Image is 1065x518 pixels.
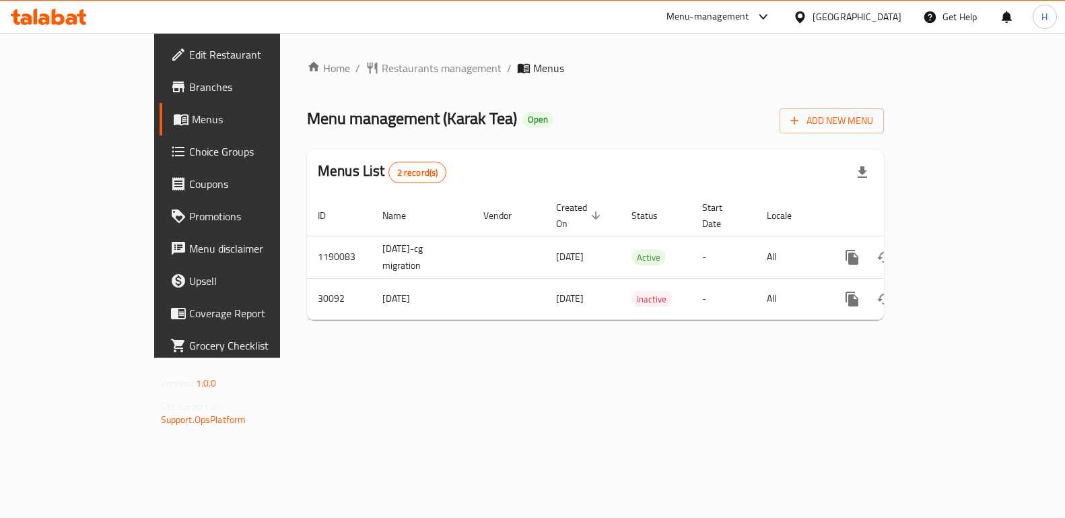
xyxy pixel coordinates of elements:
[161,375,194,392] span: Version:
[813,9,901,24] div: [GEOGRAPHIC_DATA]
[189,46,321,63] span: Edit Restaurant
[556,290,584,307] span: [DATE]
[366,60,502,76] a: Restaurants management
[372,278,473,319] td: [DATE]
[160,265,332,297] a: Upsell
[160,135,332,168] a: Choice Groups
[556,248,584,265] span: [DATE]
[756,236,825,278] td: All
[780,108,884,133] button: Add New Menu
[307,60,884,76] nav: breadcrumb
[691,278,756,319] td: -
[382,60,502,76] span: Restaurants management
[307,236,372,278] td: 1190083
[189,79,321,95] span: Branches
[189,273,321,289] span: Upsell
[192,111,321,127] span: Menus
[1041,9,1047,24] span: H
[160,38,332,71] a: Edit Restaurant
[836,241,868,273] button: more
[161,397,223,415] span: Get support on:
[160,71,332,103] a: Branches
[372,236,473,278] td: [DATE]-cg migration
[160,329,332,362] a: Grocery Checklist
[382,207,423,224] span: Name
[388,162,447,183] div: Total records count
[790,112,873,129] span: Add New Menu
[189,337,321,354] span: Grocery Checklist
[355,60,360,76] li: /
[522,114,553,125] span: Open
[836,283,868,315] button: more
[556,199,605,232] span: Created On
[189,208,321,224] span: Promotions
[160,200,332,232] a: Promotions
[389,166,446,179] span: 2 record(s)
[189,240,321,257] span: Menu disclaimer
[522,112,553,128] div: Open
[631,292,672,307] span: Inactive
[756,278,825,319] td: All
[825,195,976,236] th: Actions
[307,278,372,319] td: 30092
[189,143,321,160] span: Choice Groups
[868,283,901,315] button: Change Status
[160,232,332,265] a: Menu disclaimer
[767,207,809,224] span: Locale
[318,207,343,224] span: ID
[507,60,512,76] li: /
[189,305,321,321] span: Coverage Report
[533,60,564,76] span: Menus
[160,103,332,135] a: Menus
[631,207,675,224] span: Status
[631,250,666,265] span: Active
[307,103,517,133] span: Menu management ( Karak Tea )
[666,9,749,25] div: Menu-management
[846,156,879,189] div: Export file
[691,236,756,278] td: -
[868,241,901,273] button: Change Status
[483,207,529,224] span: Vendor
[160,168,332,200] a: Coupons
[161,411,246,428] a: Support.OpsPlatform
[702,199,740,232] span: Start Date
[318,161,446,183] h2: Menus List
[189,176,321,192] span: Coupons
[160,297,332,329] a: Coverage Report
[631,249,666,265] div: Active
[196,375,217,392] span: 1.0.0
[307,195,976,320] table: enhanced table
